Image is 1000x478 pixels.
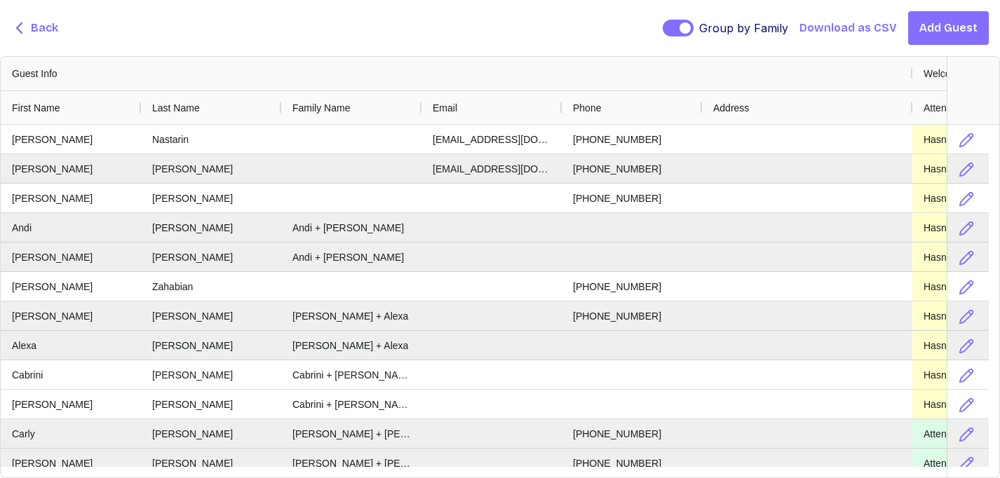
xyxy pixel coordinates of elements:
[1,390,141,418] div: [PERSON_NAME]
[141,360,281,389] div: [PERSON_NAME]
[562,449,702,477] div: [PHONE_NUMBER]
[281,213,421,242] div: Andi + [PERSON_NAME]
[141,243,281,271] div: [PERSON_NAME]
[1,301,141,330] div: [PERSON_NAME]
[699,20,788,36] span: Group by Family
[924,68,995,79] span: Welcome Drinks
[281,331,421,360] div: [PERSON_NAME] + Alexa
[562,272,702,301] div: [PHONE_NUMBER]
[1,419,141,448] div: Carly
[1,360,141,389] div: Cabrini
[1,184,141,212] div: [PERSON_NAME]
[141,184,281,212] div: [PERSON_NAME]
[12,68,58,79] span: Guest Info
[31,20,58,36] span: Back
[141,301,281,330] div: [PERSON_NAME]
[141,419,281,448] div: [PERSON_NAME]
[281,301,421,330] div: [PERSON_NAME] + Alexa
[281,243,421,271] div: Andi + [PERSON_NAME]
[152,102,200,114] span: Last Name
[919,20,978,36] span: Add Guest
[1,331,141,360] div: Alexa
[908,11,989,45] button: Add Guest
[421,154,562,183] div: [EMAIL_ADDRESS][DOMAIN_NAME]
[573,102,601,114] span: Phone
[562,184,702,212] div: [PHONE_NUMBER]
[141,125,281,153] div: Nastarin
[421,125,562,153] div: [EMAIL_ADDRESS][DOMAIN_NAME]
[1,449,141,477] div: [PERSON_NAME]
[1,154,141,183] div: [PERSON_NAME]
[141,272,281,301] div: Zahabian
[292,102,350,114] span: Family Name
[433,102,457,114] span: Email
[1,125,141,153] div: [PERSON_NAME]
[562,301,702,330] div: [PHONE_NUMBER]
[562,154,702,183] div: [PHONE_NUMBER]
[141,213,281,242] div: [PERSON_NAME]
[12,102,60,114] span: First Name
[924,102,965,114] span: Attending
[1,213,141,242] div: Andi
[141,331,281,360] div: [PERSON_NAME]
[562,125,702,153] div: [PHONE_NUMBER]
[799,20,897,36] button: Download as CSV
[1,272,141,301] div: [PERSON_NAME]
[281,390,421,418] div: Cabrini + [PERSON_NAME]
[11,20,58,37] button: Back
[141,390,281,418] div: [PERSON_NAME]
[281,449,421,477] div: [PERSON_NAME] + [PERSON_NAME]
[1,243,141,271] div: [PERSON_NAME]
[141,449,281,477] div: [PERSON_NAME]
[713,102,749,114] span: Address
[281,419,421,448] div: [PERSON_NAME] + [PERSON_NAME]
[281,360,421,389] div: Cabrini + [PERSON_NAME]
[141,154,281,183] div: [PERSON_NAME]
[562,419,702,448] div: [PHONE_NUMBER]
